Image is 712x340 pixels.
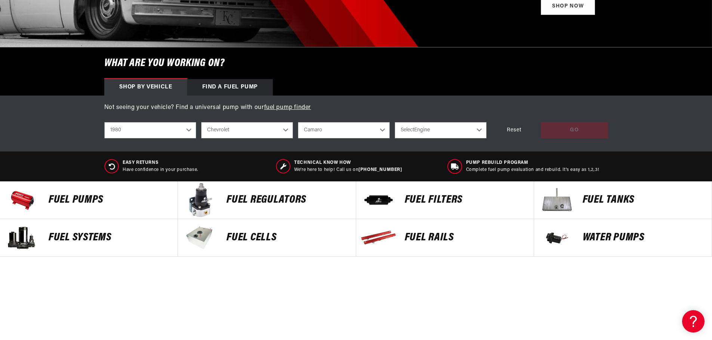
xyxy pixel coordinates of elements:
select: Year [104,122,196,138]
a: Water Pumps Water Pumps [534,219,712,257]
a: [PHONE_NUMBER] [358,168,402,172]
a: FUEL REGULATORS FUEL REGULATORS [178,181,356,219]
img: Fuel Tanks [538,181,575,219]
p: Fuel Systems [49,232,170,243]
select: Model [298,122,390,138]
select: Engine [395,122,487,138]
a: fuel pump finder [264,105,311,110]
h6: What are you working on? [86,47,627,79]
p: Fuel Pumps [49,194,170,206]
p: We’re here to help! Call us on [294,167,402,173]
p: Water Pumps [583,232,704,243]
p: FUEL FILTERS [405,194,526,206]
img: FUEL Cells [182,219,219,256]
p: Fuel Tanks [583,194,704,206]
p: Have confidence in your purchase. [123,167,198,173]
img: Fuel Systems [4,219,41,256]
img: Water Pumps [538,219,575,256]
a: FUEL Rails FUEL Rails [356,219,534,257]
div: Find a Fuel Pump [187,79,273,96]
img: FUEL Rails [360,219,397,256]
img: Fuel Pumps [4,181,41,219]
img: FUEL FILTERS [360,181,397,219]
span: Pump Rebuild program [466,160,600,166]
p: Complete fuel pump evaluation and rebuild. It's easy as 1,2,3! [466,167,600,173]
p: FUEL REGULATORS [226,194,348,206]
p: FUEL Rails [405,232,526,243]
div: Shop by vehicle [104,79,187,96]
div: Reset [491,122,537,139]
select: Make [201,122,293,138]
p: Not seeing your vehicle? Find a universal pump with our [104,103,608,113]
p: FUEL Cells [226,232,348,243]
img: FUEL REGULATORS [182,181,219,219]
span: Technical Know How [294,160,402,166]
span: Easy Returns [123,160,198,166]
a: Fuel Tanks Fuel Tanks [534,181,712,219]
a: FUEL FILTERS FUEL FILTERS [356,181,534,219]
a: FUEL Cells FUEL Cells [178,219,356,257]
